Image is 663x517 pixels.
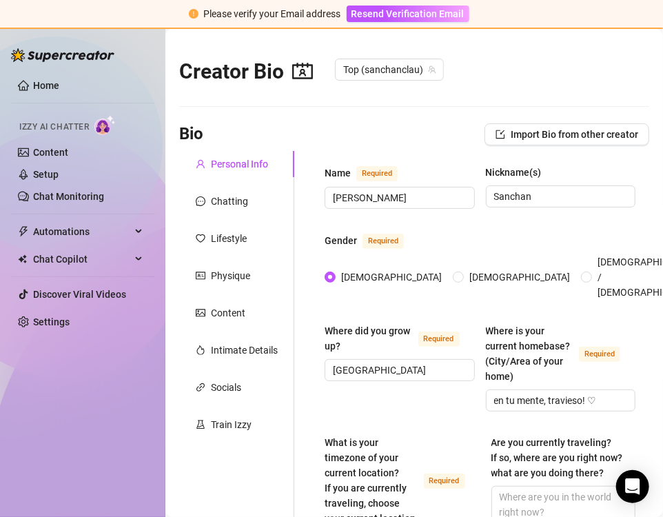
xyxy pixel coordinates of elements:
div: Name [325,165,351,181]
span: experiment [196,420,205,429]
span: Required [356,166,398,181]
span: team [428,65,436,74]
button: Import Bio from other creator [484,123,649,145]
h3: Bio [179,123,203,145]
span: [DEMOGRAPHIC_DATA] [336,270,447,285]
span: Required [418,332,460,347]
input: Name [333,190,464,205]
span: contacts [292,61,313,81]
span: import [496,130,505,139]
a: Home [33,80,59,91]
button: Resend Verification Email [347,6,469,22]
div: Lifestyle [211,231,247,246]
div: Chatting [211,194,248,209]
div: Content [211,305,245,321]
span: Are you currently traveling? If so, where are you right now? what are you doing there? [491,437,623,478]
a: Setup [33,169,59,180]
div: Nickname(s) [486,165,542,180]
span: thunderbolt [18,226,29,237]
span: Import Bio from other creator [511,129,638,140]
span: message [196,196,205,206]
div: Socials [211,380,241,395]
span: picture [196,308,205,318]
div: Where did you grow up? [325,323,413,354]
span: user [196,159,205,169]
div: Physique [211,268,250,283]
img: logo-BBDzfeDw.svg [11,48,114,62]
span: heart [196,234,205,243]
label: Gender [325,232,419,249]
label: Name [325,165,413,181]
a: Settings [33,316,70,327]
a: Discover Viral Videos [33,289,126,300]
input: Where is your current homebase? (City/Area of your home) [494,393,625,408]
span: Chat Copilot [33,248,131,270]
span: exclamation-circle [189,9,198,19]
div: Open Intercom Messenger [616,470,649,503]
div: Personal Info [211,156,268,172]
img: Chat Copilot [18,254,27,264]
span: [DEMOGRAPHIC_DATA] [464,270,575,285]
span: Required [424,474,465,489]
input: Where did you grow up? [333,363,464,378]
label: Nickname(s) [486,165,551,180]
div: Gender [325,233,357,248]
span: link [196,383,205,392]
h2: Creator Bio [179,59,313,85]
img: AI Chatter [94,115,116,135]
span: Automations [33,221,131,243]
span: fire [196,345,205,355]
input: Nickname(s) [494,189,625,204]
span: Resend Verification Email [351,8,465,19]
div: Train Izzy [211,417,252,432]
div: Where is your current homebase? (City/Area of your home) [486,323,574,384]
a: Chat Monitoring [33,191,104,202]
span: Required [579,347,620,362]
div: Please verify your Email address [204,6,341,21]
div: Intimate Details [211,343,278,358]
label: Where is your current homebase? (City/Area of your home) [486,323,636,384]
span: Top (sanchanclau) [343,59,436,80]
span: Required [363,234,404,249]
span: Izzy AI Chatter [19,121,89,134]
span: idcard [196,271,205,281]
label: Where did you grow up? [325,323,475,354]
a: Content [33,147,68,158]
